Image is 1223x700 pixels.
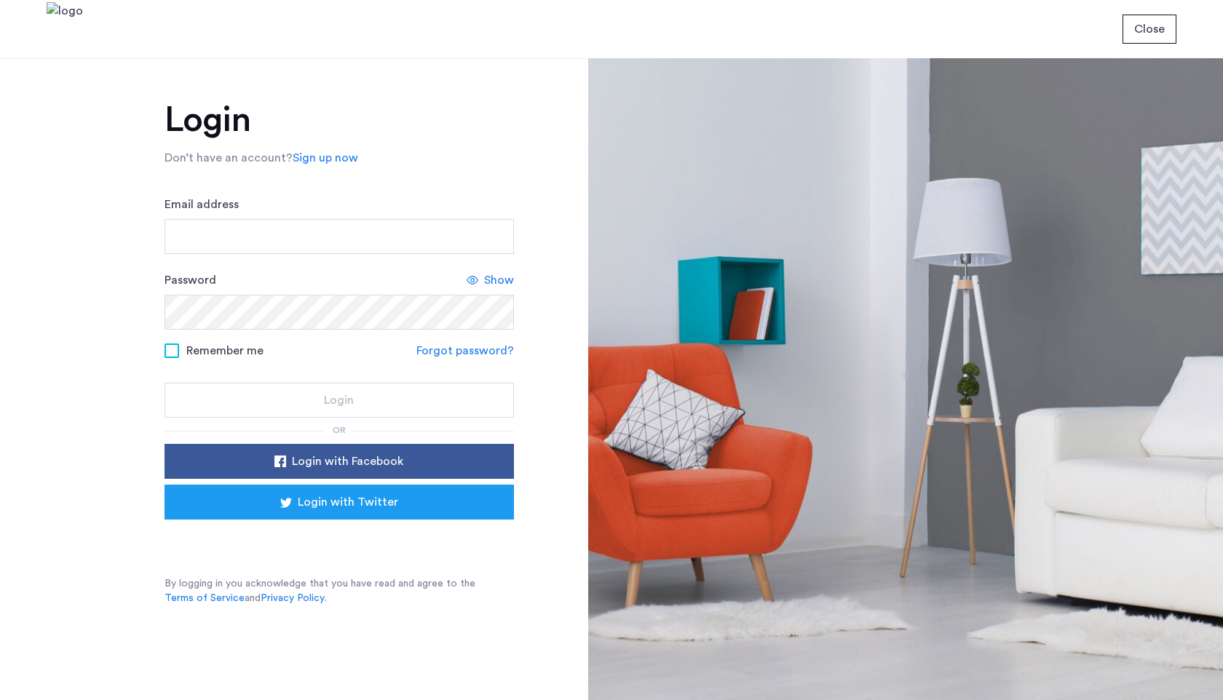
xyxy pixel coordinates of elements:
a: Terms of Service [165,591,245,605]
span: or [333,426,346,434]
span: Login [324,391,354,409]
label: Password [165,271,216,289]
button: button [165,383,514,418]
p: By logging in you acknowledge that you have read and agree to the and . [165,576,514,605]
a: Sign up now [293,149,358,167]
span: Remember me [186,342,264,359]
span: Login with Twitter [298,493,398,511]
a: Privacy Policy [261,591,325,605]
img: logo [47,2,83,57]
span: Login with Facebook [292,453,403,470]
button: button [1123,15,1176,44]
h1: Login [165,103,514,138]
button: button [165,485,514,520]
span: Don’t have an account? [165,152,293,164]
a: Forgot password? [416,342,514,359]
span: Close [1134,20,1165,38]
span: Show [484,271,514,289]
button: button [165,444,514,479]
label: Email address [165,196,239,213]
